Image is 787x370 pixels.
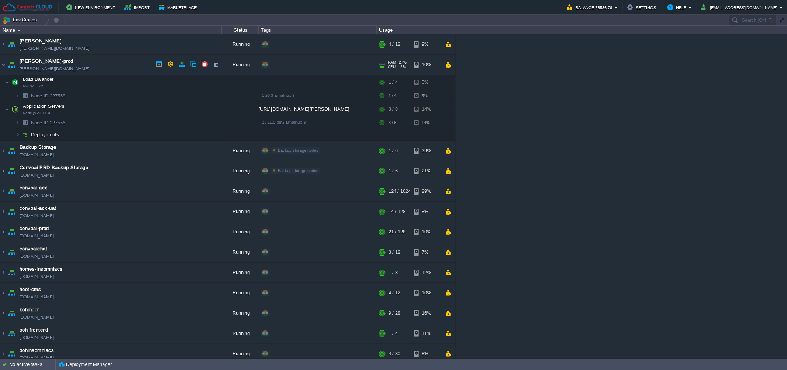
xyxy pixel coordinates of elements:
div: 29% [414,141,438,161]
img: AMDAwAAAACH5BAEAAAAALAAAAAABAAEAAAICRAEAOw== [20,129,30,140]
div: 1 / 8 [389,263,398,282]
a: convoai-prod [20,225,49,232]
span: 1.26.3-almalinux-9 [262,93,294,97]
div: 8% [414,344,438,364]
img: AMDAwAAAACH5BAEAAAAALAAAAAABAAEAAAICRAEAOw== [0,34,6,54]
button: Import [124,3,152,12]
img: AMDAwAAAACH5BAEAAAAALAAAAAABAAEAAAICRAEAOw== [17,30,21,31]
div: Running [222,161,259,181]
span: CPU [388,65,396,69]
a: [DOMAIN_NAME] [20,314,54,321]
span: Node.js 23.11.0 [23,111,50,115]
img: AMDAwAAAACH5BAEAAAAALAAAAAABAAEAAAICRAEAOw== [0,202,6,222]
div: Tags [259,26,376,34]
img: AMDAwAAAACH5BAEAAAAALAAAAAABAAEAAAICRAEAOw== [0,323,6,343]
button: Balance ₹8536.76 [567,3,614,12]
div: 8% [414,202,438,222]
span: Application Servers [22,103,66,109]
img: AMDAwAAAACH5BAEAAAAALAAAAAABAAEAAAICRAEAOw== [7,161,17,181]
div: 14% [414,102,438,117]
button: Env Groups [3,15,39,25]
img: AMDAwAAAACH5BAEAAAAALAAAAAABAAEAAAICRAEAOw== [20,117,30,129]
span: [PERSON_NAME] [20,37,62,45]
img: AMDAwAAAACH5BAEAAAAALAAAAAABAAEAAAICRAEAOw== [7,55,17,75]
span: Load Balancer [22,76,55,82]
div: 1 / 6 [389,161,398,181]
div: 29% [414,181,438,201]
div: Running [222,283,259,303]
button: [EMAIL_ADDRESS][DOMAIN_NAME] [701,3,780,12]
a: [DOMAIN_NAME] [20,354,54,362]
a: Convoai PRD Backup Storage [20,164,88,171]
a: kohinoor [20,306,39,314]
a: [PERSON_NAME]-prod [20,58,73,65]
div: 10% [414,283,438,303]
div: Status [222,26,258,34]
div: 16% [414,303,438,323]
div: 3 / 12 [389,242,400,262]
div: 11% [414,323,438,343]
a: [DOMAIN_NAME] [20,253,54,260]
a: [DOMAIN_NAME] [20,232,54,240]
div: 124 / 1024 [389,181,411,201]
img: AMDAwAAAACH5BAEAAAAALAAAAAABAAEAAAICRAEAOw== [7,141,17,161]
img: AMDAwAAAACH5BAEAAAAALAAAAAABAAEAAAICRAEAOw== [20,90,30,102]
div: 9% [414,34,438,54]
img: AMDAwAAAACH5BAEAAAAALAAAAAABAAEAAAICRAEAOw== [0,181,6,201]
span: 227558 [30,93,66,99]
div: 14 / 128 [389,202,405,222]
span: convoai-acx-uat [20,205,56,212]
button: Deployment Manager [59,361,112,368]
a: [DOMAIN_NAME] [20,192,54,199]
a: Node ID:227556 [30,120,66,126]
a: Node ID:227558 [30,93,66,99]
a: [DOMAIN_NAME] [20,212,54,219]
img: AMDAwAAAACH5BAEAAAAALAAAAAABAAEAAAICRAEAOw== [0,161,6,181]
div: Running [222,34,259,54]
img: AMDAwAAAACH5BAEAAAAALAAAAAABAAEAAAICRAEAOw== [15,117,20,129]
a: [DOMAIN_NAME] [20,334,54,341]
img: AMDAwAAAACH5BAEAAAAALAAAAAABAAEAAAICRAEAOw== [15,129,20,140]
div: 1 / 4 [389,90,396,102]
div: 10% [414,55,438,75]
a: [DOMAIN_NAME] [20,293,54,301]
img: AMDAwAAAACH5BAEAAAAALAAAAAABAAEAAAICRAEAOw== [10,75,20,90]
img: AMDAwAAAACH5BAEAAAAALAAAAAABAAEAAAICRAEAOw== [7,202,17,222]
button: Settings [627,3,658,12]
div: Running [222,181,259,201]
a: homes-insomniacs [20,265,63,273]
div: Name [1,26,221,34]
div: 4 / 12 [389,283,400,303]
div: 3 / 8 [389,117,396,129]
div: Running [222,222,259,242]
span: 23.11.0-pm2-almalinux-9 [262,120,306,124]
div: Running [222,242,259,262]
a: convoaichat [20,245,47,253]
span: Backup storage nodes [278,168,318,173]
img: AMDAwAAAACH5BAEAAAAALAAAAAABAAEAAAICRAEAOw== [7,283,17,303]
span: ooh-frontend [20,326,48,334]
img: AMDAwAAAACH5BAEAAAAALAAAAAABAAEAAAICRAEAOw== [15,90,20,102]
span: convoai-acx [20,184,48,192]
img: AMDAwAAAACH5BAEAAAAALAAAAAABAAEAAAICRAEAOw== [5,102,10,117]
a: Deployments [30,131,60,138]
a: Load BalancerNGINX 1.26.3 [22,76,55,82]
img: AMDAwAAAACH5BAEAAAAALAAAAAABAAEAAAICRAEAOw== [0,283,6,303]
span: Backup Storage [20,144,56,151]
button: New Environment [66,3,117,12]
img: AMDAwAAAACH5BAEAAAAALAAAAAABAAEAAAICRAEAOw== [7,344,17,364]
a: oohinsomniacs [20,347,54,354]
div: Running [222,323,259,343]
div: 5% [414,75,438,90]
span: 2% [398,65,406,69]
img: AMDAwAAAACH5BAEAAAAALAAAAAABAAEAAAICRAEAOw== [7,303,17,323]
div: 7% [414,242,438,262]
div: 10% [414,222,438,242]
div: 9 / 28 [389,303,400,323]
